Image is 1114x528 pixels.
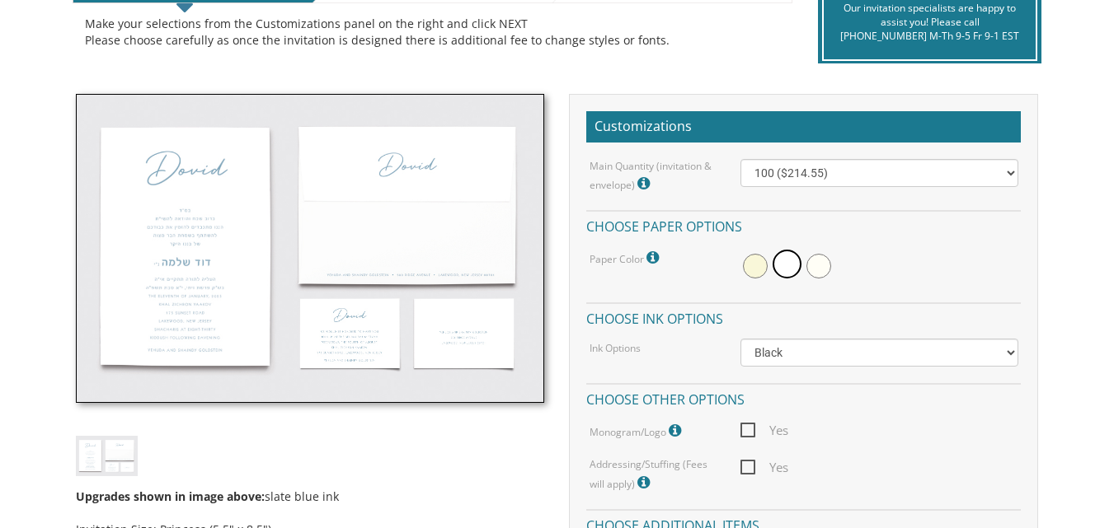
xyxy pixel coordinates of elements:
[586,383,1021,412] h4: Choose other options
[740,457,788,478] span: Yes
[586,210,1021,239] h4: Choose paper options
[590,341,641,355] label: Ink Options
[590,420,685,442] label: Monogram/Logo
[85,16,780,49] div: Make your selections from the Customizations panel on the right and click NEXT Please choose care...
[836,1,1023,43] div: Our invitation specialists are happy to assist you! Please call [PHONE_NUMBER] M-Th 9-5 Fr 9-1 EST
[586,111,1021,143] h2: Customizations
[740,420,788,441] span: Yes
[586,302,1021,331] h4: Choose ink options
[76,488,265,504] span: Upgrades shown in image above:
[590,247,663,269] label: Paper Color
[590,457,716,493] label: Addressing/Stuffing (Fees will apply)
[76,436,138,476] img: bminv-thumb-1.jpg
[76,94,545,402] img: bminv-thumb-1.jpg
[590,159,716,194] label: Main Quantity (invitation & envelope)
